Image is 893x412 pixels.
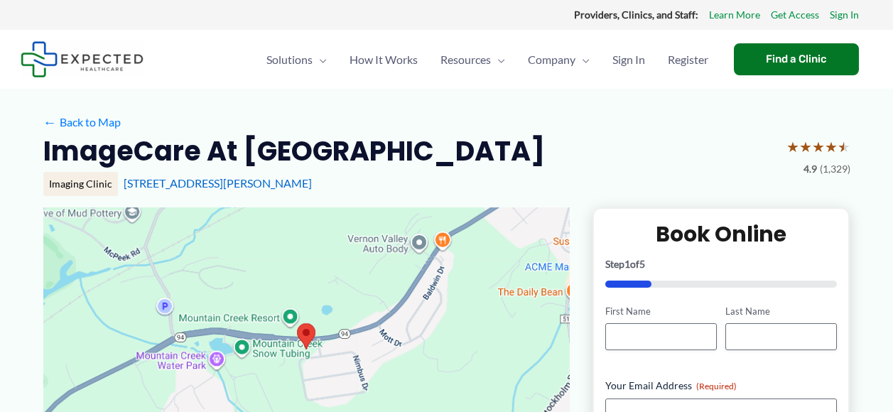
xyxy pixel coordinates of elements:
[574,9,698,21] strong: Providers, Clinics, and Staff:
[491,35,505,85] span: Menu Toggle
[825,134,838,160] span: ★
[338,35,429,85] a: How It Works
[709,6,760,24] a: Learn More
[575,35,590,85] span: Menu Toggle
[516,35,601,85] a: CompanyMenu Toggle
[266,35,313,85] span: Solutions
[639,258,645,270] span: 5
[771,6,819,24] a: Get Access
[696,381,737,391] span: (Required)
[612,35,645,85] span: Sign In
[830,6,859,24] a: Sign In
[255,35,338,85] a: SolutionsMenu Toggle
[786,134,799,160] span: ★
[350,35,418,85] span: How It Works
[43,172,118,196] div: Imaging Clinic
[21,41,144,77] img: Expected Healthcare Logo - side, dark font, small
[429,35,516,85] a: ResourcesMenu Toggle
[528,35,575,85] span: Company
[601,35,656,85] a: Sign In
[605,220,838,248] h2: Book Online
[255,35,720,85] nav: Primary Site Navigation
[124,176,312,190] a: [STREET_ADDRESS][PERSON_NAME]
[605,305,717,318] label: First Name
[605,259,838,269] p: Step of
[803,160,817,178] span: 4.9
[838,134,850,160] span: ★
[440,35,491,85] span: Resources
[812,134,825,160] span: ★
[313,35,327,85] span: Menu Toggle
[624,258,630,270] span: 1
[799,134,812,160] span: ★
[605,379,838,393] label: Your Email Address
[43,115,57,129] span: ←
[668,35,708,85] span: Register
[725,305,837,318] label: Last Name
[656,35,720,85] a: Register
[43,134,545,168] h2: ImageCare at [GEOGRAPHIC_DATA]
[734,43,859,75] a: Find a Clinic
[820,160,850,178] span: (1,329)
[43,112,121,133] a: ←Back to Map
